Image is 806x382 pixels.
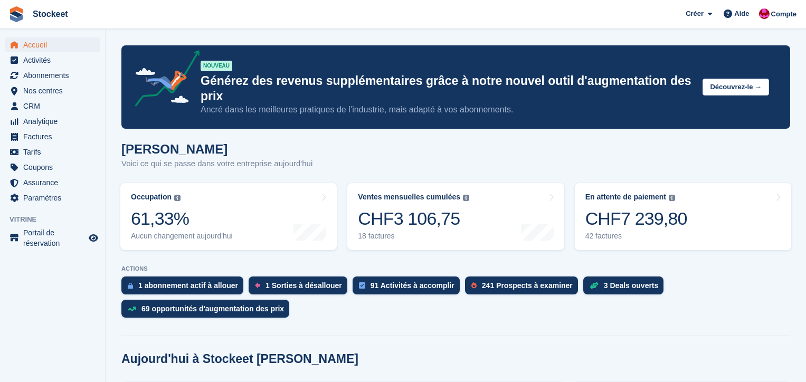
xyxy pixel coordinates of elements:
span: Factures [23,129,87,144]
a: menu [5,37,100,52]
a: 1 abonnement actif à allouer [121,276,249,300]
span: Paramètres [23,190,87,205]
span: Accueil [23,37,87,52]
h1: [PERSON_NAME] [121,142,312,156]
img: stora-icon-8386f47178a22dfd0bd8f6a31ec36ba5ce8667c1dd55bd0f319d3a0aa187defe.svg [8,6,24,22]
div: Ventes mensuelles cumulées [358,193,460,202]
img: Valentin BURDET [759,8,770,19]
div: 42 factures [585,232,687,241]
a: menu [5,160,100,175]
a: menu [5,227,100,249]
img: icon-info-grey-7440780725fd019a000dd9b08b2336e03edf1995a4989e88bcd33f0948082b44.svg [463,195,469,201]
span: Analytique [23,114,87,129]
div: 69 opportunités d'augmentation des prix [141,304,284,313]
a: menu [5,145,100,159]
a: menu [5,114,100,129]
span: Aide [734,8,749,19]
span: Vitrine [10,214,105,225]
img: icon-info-grey-7440780725fd019a000dd9b08b2336e03edf1995a4989e88bcd33f0948082b44.svg [174,195,181,201]
div: 1 abonnement actif à allouer [138,281,238,290]
p: Ancré dans les meilleures pratiques de l’industrie, mais adapté à vos abonnements. [201,104,694,116]
span: Portail de réservation [23,227,87,249]
span: Tarifs [23,145,87,159]
button: Découvrez-le → [703,79,769,96]
span: Abonnements [23,68,87,83]
a: menu [5,129,100,144]
a: Ventes mensuelles cumulées CHF3 106,75 18 factures [347,183,564,250]
div: Aucun changement aujourd'hui [131,232,233,241]
div: 18 factures [358,232,469,241]
span: Compte [771,9,796,20]
a: menu [5,99,100,113]
a: Stockeet [29,5,72,23]
img: active_subscription_to_allocate_icon-d502201f5373d7db506a760aba3b589e785aa758c864c3986d89f69b8ff3... [128,282,133,289]
a: menu [5,83,100,98]
img: icon-info-grey-7440780725fd019a000dd9b08b2336e03edf1995a4989e88bcd33f0948082b44.svg [669,195,675,201]
span: Coupons [23,160,87,175]
img: move_outs_to_deallocate_icon-f764333ba52eb49d3ac5e1228854f67142a1ed5810a6f6cc68b1a99e826820c5.svg [255,282,260,289]
span: Créer [686,8,704,19]
div: 3 Deals ouverts [604,281,659,290]
a: menu [5,175,100,190]
img: price-adjustments-announcement-icon-8257ccfd72463d97f412b2fc003d46551f7dbcb40ab6d574587a9cd5c0d94... [126,50,200,110]
div: 1 Sorties à désallouer [265,281,342,290]
a: Occupation 61,33% Aucun changement aujourd'hui [120,183,337,250]
a: 241 Prospects à examiner [465,276,583,300]
span: CRM [23,99,87,113]
div: 241 Prospects à examiner [482,281,573,290]
div: En attente de paiement [585,193,666,202]
a: En attente de paiement CHF7 239,80 42 factures [575,183,791,250]
div: CHF3 106,75 [358,208,469,230]
div: CHF7 239,80 [585,208,687,230]
a: 3 Deals ouverts [583,276,669,300]
img: deal-1b604bf984904fb50ccaf53a9ad4b4a5d6e5aea283cecdc64d6e3604feb123c2.svg [590,282,599,289]
img: price_increase_opportunities-93ffe204e8149a01c8c9dc8f82e8f89637d9d84a8eef4429ea346261dce0b2c0.svg [128,307,136,311]
a: menu [5,190,100,205]
div: Occupation [131,193,172,202]
p: Voici ce qui se passe dans votre entreprise aujourd'hui [121,158,312,170]
p: Générez des revenus supplémentaires grâce à notre nouvel outil d'augmentation des prix [201,73,694,104]
div: 61,33% [131,208,233,230]
a: 69 opportunités d'augmentation des prix [121,300,295,323]
p: ACTIONS [121,265,790,272]
div: NOUVEAU [201,61,232,71]
span: Assurance [23,175,87,190]
div: 91 Activités à accomplir [371,281,454,290]
a: menu [5,68,100,83]
a: menu [5,53,100,68]
span: Activités [23,53,87,68]
a: Boutique d'aperçu [87,232,100,244]
h2: Aujourd'hui à Stockeet [PERSON_NAME] [121,352,358,366]
img: prospect-51fa495bee0391a8d652442698ab0144808aea92771e9ea1ae160a38d050c398.svg [471,282,477,289]
a: 91 Activités à accomplir [353,276,465,300]
span: Nos centres [23,83,87,98]
a: 1 Sorties à désallouer [249,276,353,300]
img: task-75834270c22a3079a89374b754ae025e5fb1db73e45f91037f5363f120a921f8.svg [359,282,365,289]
